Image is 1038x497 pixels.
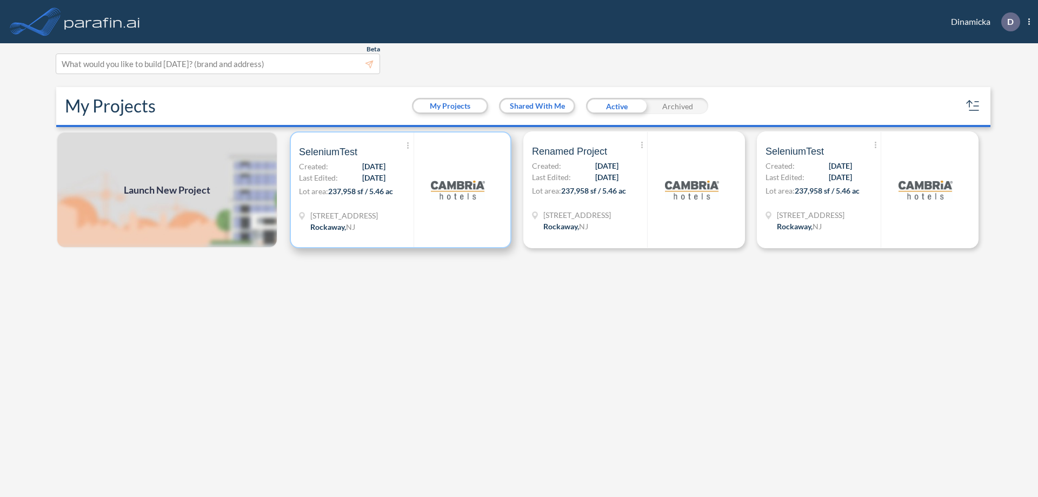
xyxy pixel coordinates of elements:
[65,96,156,116] h2: My Projects
[367,45,380,54] span: Beta
[766,160,795,171] span: Created:
[532,171,571,183] span: Last Edited:
[1007,17,1014,26] p: D
[124,183,210,197] span: Launch New Project
[579,222,588,231] span: NJ
[310,210,378,221] span: 321 Mt Hope Ave
[899,163,953,217] img: logo
[501,100,574,112] button: Shared With Me
[829,171,852,183] span: [DATE]
[543,221,588,232] div: Rockaway, NJ
[964,97,982,115] button: sort
[532,160,561,171] span: Created:
[595,171,618,183] span: [DATE]
[586,98,647,114] div: Active
[532,145,607,158] span: Renamed Project
[766,145,824,158] span: SeleniumTest
[777,209,844,221] span: 321 Mt Hope Ave
[595,160,618,171] span: [DATE]
[766,186,795,195] span: Lot area:
[362,161,385,172] span: [DATE]
[56,131,278,248] a: Launch New Project
[766,171,804,183] span: Last Edited:
[532,186,561,195] span: Lot area:
[829,160,852,171] span: [DATE]
[543,222,579,231] span: Rockaway ,
[777,221,822,232] div: Rockaway, NJ
[647,98,708,114] div: Archived
[56,131,278,248] img: add
[310,222,346,231] span: Rockaway ,
[299,172,338,183] span: Last Edited:
[935,12,1030,31] div: Dinamicka
[299,145,357,158] span: SeleniumTest
[299,161,328,172] span: Created:
[665,163,719,217] img: logo
[543,209,611,221] span: 321 Mt Hope Ave
[62,11,142,32] img: logo
[777,222,813,231] span: Rockaway ,
[431,163,485,217] img: logo
[414,100,487,112] button: My Projects
[310,221,355,233] div: Rockaway, NJ
[795,186,860,195] span: 237,958 sf / 5.46 ac
[362,172,385,183] span: [DATE]
[299,187,328,196] span: Lot area:
[328,187,393,196] span: 237,958 sf / 5.46 ac
[561,186,626,195] span: 237,958 sf / 5.46 ac
[346,222,355,231] span: NJ
[813,222,822,231] span: NJ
